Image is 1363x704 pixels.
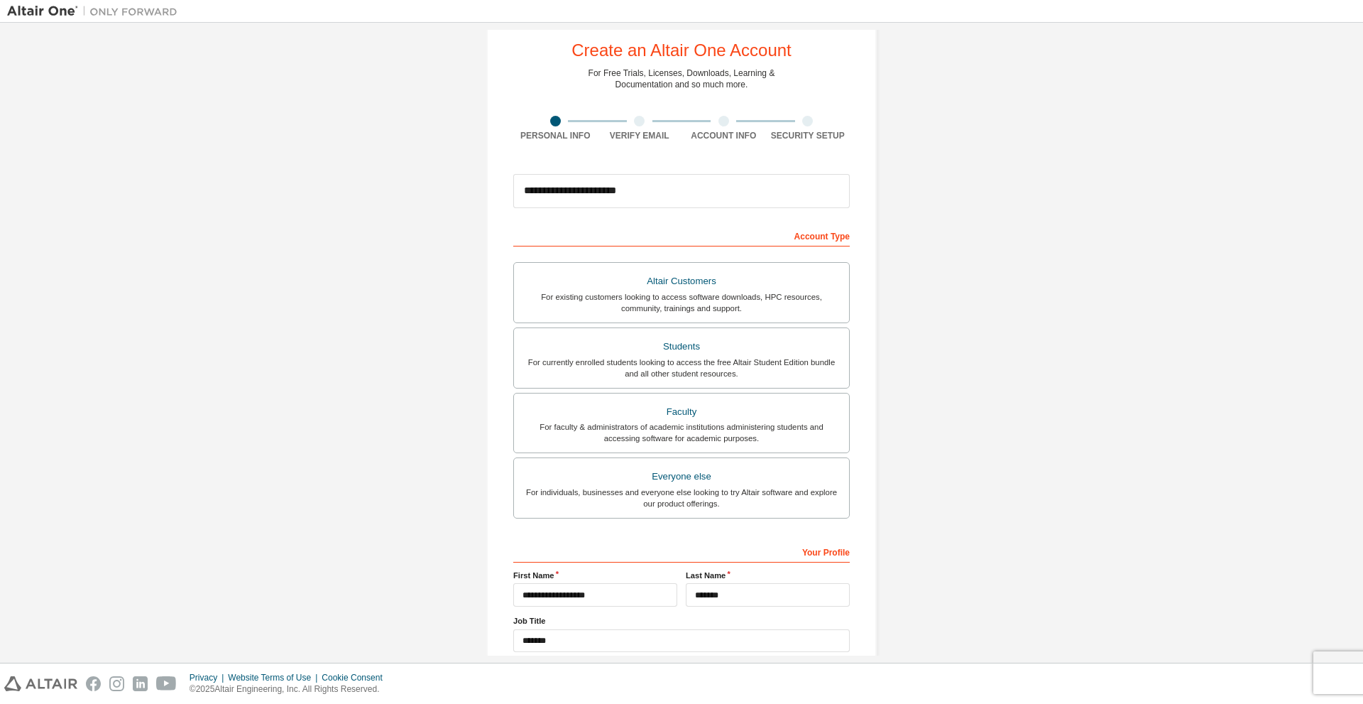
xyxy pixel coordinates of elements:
div: Privacy [190,672,228,683]
div: Students [522,337,841,357]
div: Account Info [681,130,766,141]
img: Altair One [7,4,185,18]
div: Faculty [522,402,841,422]
img: linkedin.svg [133,676,148,691]
img: facebook.svg [86,676,101,691]
div: For Free Trials, Licenses, Downloads, Learning & Documentation and so much more. [589,67,775,90]
div: Cookie Consent [322,672,390,683]
div: Create an Altair One Account [571,42,792,59]
div: For currently enrolled students looking to access the free Altair Student Edition bundle and all ... [522,357,841,379]
div: For individuals, businesses and everyone else looking to try Altair software and explore our prod... [522,487,841,509]
div: Verify Email [598,130,682,141]
div: Security Setup [766,130,850,141]
div: Personal Info [513,130,598,141]
p: © 2025 Altair Engineering, Inc. All Rights Reserved. [190,683,391,695]
div: Your Profile [513,540,850,563]
label: Last Name [686,570,850,581]
img: youtube.svg [156,676,177,691]
div: For existing customers looking to access software downloads, HPC resources, community, trainings ... [522,291,841,314]
div: Website Terms of Use [228,672,322,683]
div: Account Type [513,224,850,247]
img: altair_logo.svg [4,676,77,691]
img: instagram.svg [109,676,124,691]
label: Job Title [513,615,850,627]
div: Everyone else [522,467,841,487]
label: First Name [513,570,677,581]
div: For faculty & administrators of academic institutions administering students and accessing softwa... [522,421,841,444]
div: Altair Customers [522,271,841,291]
